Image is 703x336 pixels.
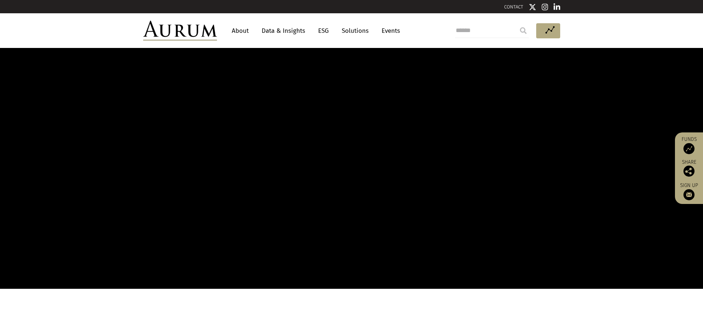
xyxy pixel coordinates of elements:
[683,166,695,177] img: Share this post
[516,23,531,38] input: Submit
[679,136,699,154] a: Funds
[554,3,560,11] img: Linkedin icon
[679,182,699,200] a: Sign up
[679,160,699,177] div: Share
[143,21,217,41] img: Aurum
[258,24,309,38] a: Data & Insights
[529,3,536,11] img: Twitter icon
[683,143,695,154] img: Access Funds
[314,24,332,38] a: ESG
[228,24,252,38] a: About
[504,4,523,10] a: CONTACT
[542,3,548,11] img: Instagram icon
[338,24,372,38] a: Solutions
[378,24,400,38] a: Events
[683,189,695,200] img: Sign up to our newsletter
